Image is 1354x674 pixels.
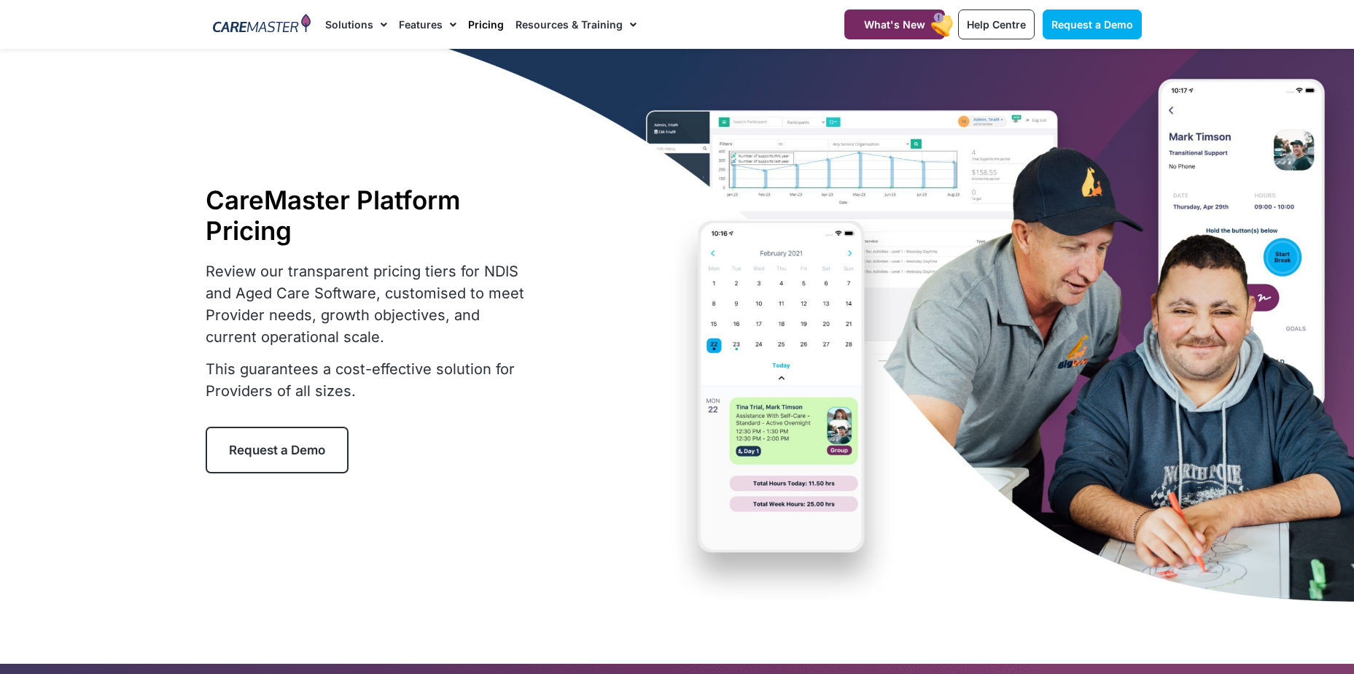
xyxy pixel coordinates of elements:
img: CareMaster Logo [213,14,311,36]
span: Request a Demo [229,443,325,457]
a: Request a Demo [1043,9,1142,39]
a: Request a Demo [206,427,349,473]
span: Request a Demo [1051,18,1133,31]
span: What's New [864,18,925,31]
p: This guarantees a cost-effective solution for Providers of all sizes. [206,358,534,402]
h1: CareMaster Platform Pricing [206,185,534,246]
span: Help Centre [967,18,1026,31]
a: What's New [844,9,945,39]
p: Review our transparent pricing tiers for NDIS and Aged Care Software, customised to meet Provider... [206,260,534,348]
a: Help Centre [958,9,1035,39]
